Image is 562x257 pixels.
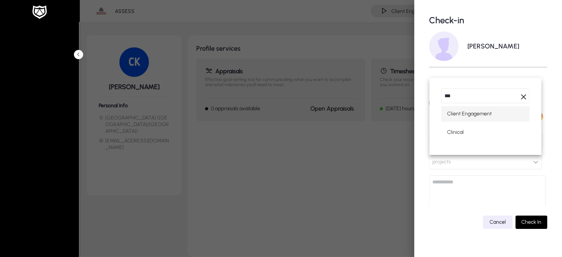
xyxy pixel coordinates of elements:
[441,88,529,103] input: dropdown search
[513,89,528,104] button: Clear
[441,106,529,122] mat-option: Client Engagement
[447,128,464,137] span: Clinical
[441,125,529,140] mat-option: Clinical
[447,109,492,118] span: Client Engagement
